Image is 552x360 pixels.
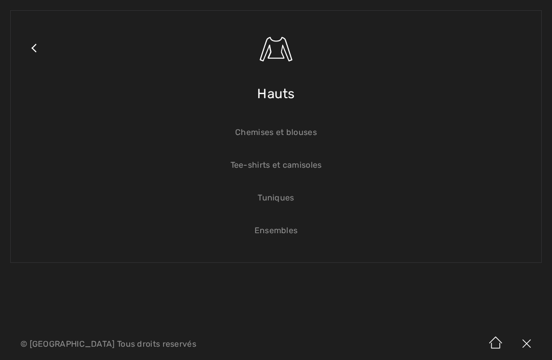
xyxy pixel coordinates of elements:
[20,341,325,348] p: © [GEOGRAPHIC_DATA] Tous droits reservés
[21,187,531,209] a: Tuniques
[21,154,531,176] a: Tee-shirts et camisoles
[24,7,45,16] span: Chat
[480,328,511,360] img: Accueil
[511,328,542,360] img: X
[21,121,531,144] a: Chemises et blouses
[21,219,531,242] a: Ensembles
[257,76,295,112] span: Hauts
